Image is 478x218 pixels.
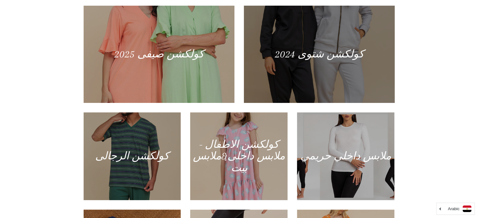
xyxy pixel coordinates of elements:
a: كولكشن شتوى 2024 [244,6,395,103]
a: Arabic [440,205,471,212]
a: كولكشن الاطفال - ملابس داخلى&ملابس بيت [190,112,288,200]
a: كولكشن الرجالى [84,112,181,200]
a: كولكشن صيفى 2025 [84,6,234,103]
a: ملابس داخلي حريمي [297,112,394,200]
i: Arabic [448,207,459,211]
